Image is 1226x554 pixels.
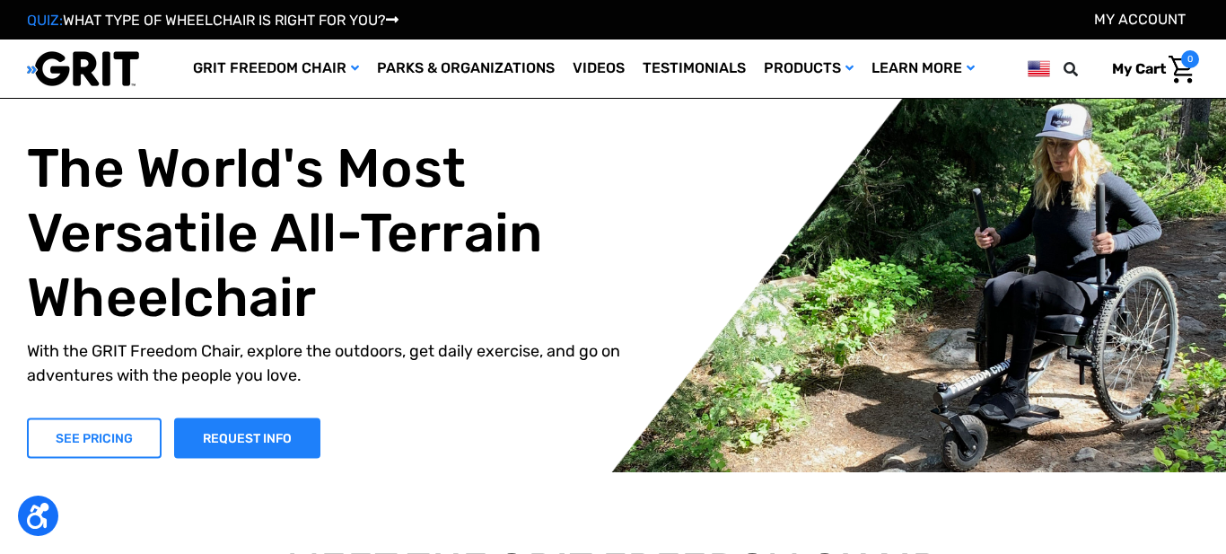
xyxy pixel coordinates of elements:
input: Search [1072,50,1099,88]
span: 0 [1181,50,1199,68]
img: us.png [1028,57,1050,80]
span: QUIZ: [27,12,63,29]
a: Cart with 0 items [1099,50,1199,88]
span: Phone Number [265,74,362,91]
img: Cart [1169,56,1195,84]
a: Videos [564,40,634,98]
a: Learn More [863,40,984,98]
p: With the GRIT Freedom Chair, explore the outdoors, get daily exercise, and go on adventures with ... [27,339,626,387]
a: Account [1094,11,1186,28]
a: Shop Now [27,418,162,458]
a: GRIT Freedom Chair [184,40,368,98]
a: Parks & Organizations [368,40,564,98]
h1: The World's Most Versatile All-Terrain Wheelchair [27,136,626,330]
img: GRIT All-Terrain Wheelchair and Mobility Equipment [27,50,139,87]
a: QUIZ:WHAT TYPE OF WHEELCHAIR IS RIGHT FOR YOU? [27,12,398,29]
a: Testimonials [634,40,755,98]
a: Products [755,40,863,98]
a: Slide number 1, Request Information [174,418,320,458]
span: My Cart [1112,60,1166,77]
